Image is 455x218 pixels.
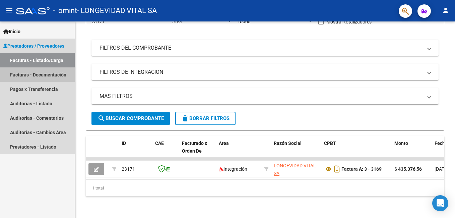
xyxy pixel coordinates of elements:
span: - omint [53,3,77,18]
mat-icon: delete [181,114,189,122]
div: Open Intercom Messenger [432,195,448,211]
span: CAE [155,141,164,146]
i: Descargar documento [333,164,341,174]
span: Facturado x Orden De [182,141,207,154]
datatable-header-cell: ID [119,136,152,166]
span: CPBT [324,141,336,146]
mat-panel-title: FILTROS DE INTEGRACION [100,68,422,76]
mat-panel-title: FILTROS DEL COMPROBANTE [100,44,422,52]
button: Borrar Filtros [175,112,236,125]
mat-panel-title: MAS FILTROS [100,93,422,100]
span: Buscar Comprobante [97,115,164,121]
span: Mostrar totalizadores [326,18,372,26]
div: 30715555081 [274,162,319,176]
span: Integración [219,166,247,172]
span: Razón Social [274,141,302,146]
span: Prestadores / Proveedores [3,42,64,50]
datatable-header-cell: CPBT [321,136,392,166]
datatable-header-cell: Facturado x Orden De [179,136,216,166]
datatable-header-cell: Razón Social [271,136,321,166]
mat-icon: person [442,6,450,14]
button: Buscar Comprobante [91,112,170,125]
datatable-header-cell: Area [216,136,261,166]
span: Inicio [3,28,20,35]
span: Area [219,141,229,146]
span: Todos [238,19,250,24]
span: Monto [394,141,408,146]
span: ID [122,141,126,146]
span: 23171 [122,166,135,172]
mat-expansion-panel-header: FILTROS DEL COMPROBANTE [91,40,439,56]
span: LONGEVIDAD VITAL SA [274,163,316,176]
mat-expansion-panel-header: MAS FILTROS [91,88,439,104]
strong: $ 435.376,56 [394,166,422,172]
mat-expansion-panel-header: FILTROS DE INTEGRACION [91,64,439,80]
span: [DATE] [435,166,448,172]
span: Borrar Filtros [181,115,230,121]
datatable-header-cell: Monto [392,136,432,166]
datatable-header-cell: CAE [152,136,179,166]
div: 1 total [86,180,444,197]
span: - LONGEVIDAD VITAL SA [77,3,157,18]
mat-icon: menu [5,6,13,14]
mat-icon: search [97,114,106,122]
strong: Factura A: 3 - 3169 [341,166,382,172]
